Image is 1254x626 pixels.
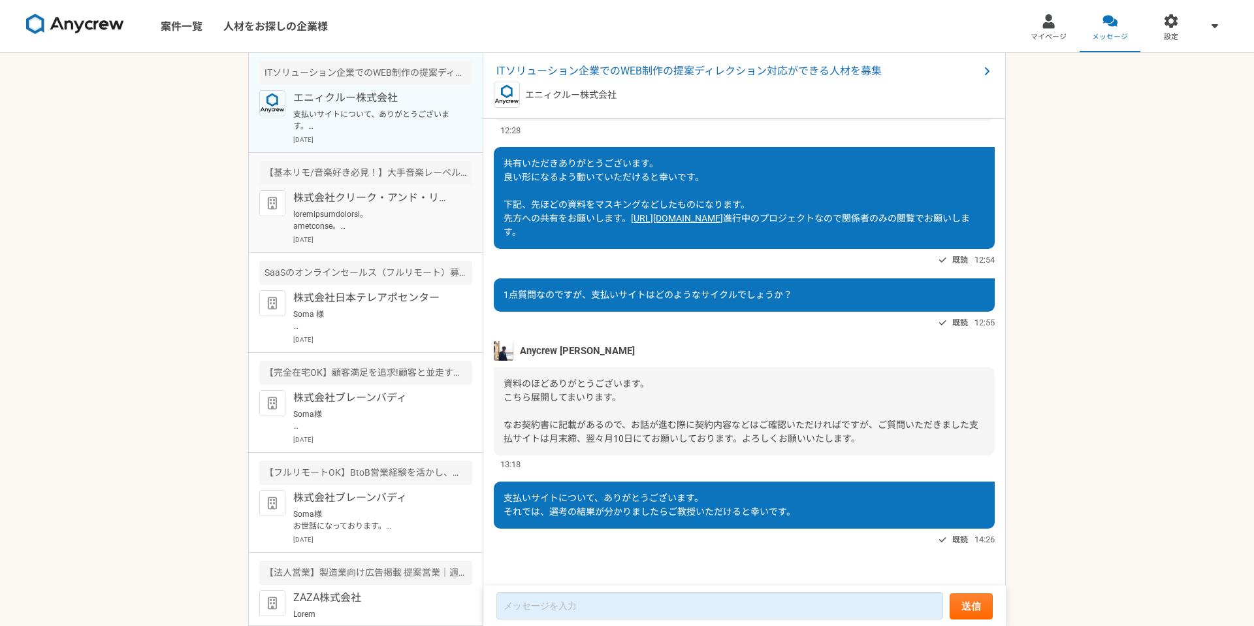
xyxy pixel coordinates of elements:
[259,261,472,285] div: SaaSのオンラインセールス（フルリモート）募集
[952,315,968,331] span: 既読
[974,254,995,266] span: 12:54
[293,390,455,406] p: 株式会社ブレーンバディ
[259,290,285,316] img: default_org_logo-42cde973f59100197ec2c8e796e4974ac8490bb5b08a0eb061ff975e4574aa76.png
[259,361,472,385] div: 【完全在宅OK】顧客満足を追求!顧客と並走するCS募集!
[293,535,472,544] p: [DATE]
[504,158,750,223] span: 共有いただきありがとうございます。 良い形になるよう動いていただけると幸いです。 下記、先ほどの資料をマスキングなどしたものになります。 先方への共有をお願いします。
[1164,32,1178,42] span: 設定
[504,493,796,517] span: 支払いサイトについて、ありがとうございます。 それでは、選考の結果が分かりましたらご教授いただけると幸いです。
[293,90,455,106] p: エニィクルー株式会社
[293,108,455,132] p: 支払いサイトについて、ありがとうございます。 それでは、選考の結果が分かりましたらご教授いただけると幸いです。
[494,341,513,361] img: tomoya_yamashita.jpeg
[293,135,472,144] p: [DATE]
[974,533,995,546] span: 14:26
[259,190,285,216] img: default_org_logo-42cde973f59100197ec2c8e796e4974ac8490bb5b08a0eb061ff975e4574aa76.png
[1031,32,1067,42] span: マイページ
[950,593,993,619] button: 送信
[259,161,472,185] div: 【基本リモ/音楽好き必見！】大手音楽レーベルの映像マスター進行管理オペレーター
[26,14,124,35] img: 8DqYSo04kwAAAAASUVORK5CYII=
[259,390,285,416] img: default_org_logo-42cde973f59100197ec2c8e796e4974ac8490bb5b08a0eb061ff975e4574aa76.png
[293,335,472,344] p: [DATE]
[293,208,455,232] p: loremipsumdolorsi。 ametconse。 ①adipi elits://doei.tempor.inc/utlabore/e/4dO_MAGNaAL1ENIMaDmIN60v1...
[293,435,472,444] p: [DATE]
[952,532,968,548] span: 既読
[974,316,995,329] span: 12:55
[293,308,455,332] p: Soma 様 お世話になっております。 ご対応いただきありがとうございます。 面談はtimerexよりお送りしておりますGoogle meetのURLからご入室ください。 当日はどうぞよろしくお...
[631,213,723,223] a: [URL][DOMAIN_NAME]
[504,213,970,237] span: 進行中のプロジェクトなので関係者のみの閲覧でお願いします。
[500,458,521,470] span: 13:18
[504,289,792,300] span: 1点質問なのですが、支払いサイトはどのようなサイクルでしょうか？
[293,508,455,532] p: Soma様 お世話になっております。 株式会社ブレーンバディの[PERSON_NAME]でございます。 本日面談を予定しておりましたが、入室が確認されませんでしたので、 キャンセルとさせていただ...
[1092,32,1128,42] span: メッセージ
[520,344,635,358] span: Anycrew [PERSON_NAME]
[500,124,521,137] span: 12:28
[293,290,455,306] p: 株式会社日本テレアポセンター
[494,82,520,108] img: logo_text_blue_01.png
[259,590,285,616] img: default_org_logo-42cde973f59100197ec2c8e796e4974ac8490bb5b08a0eb061ff975e4574aa76.png
[952,252,968,268] span: 既読
[259,561,472,585] div: 【法人営業】製造業向け広告掲載 提案営業｜週15h｜時給2500円~
[259,90,285,116] img: logo_text_blue_01.png
[525,88,617,102] p: エニィクルー株式会社
[259,461,472,485] div: 【フルリモートOK】BtoB営業経験を活かし、戦略的ISとして活躍!
[496,63,979,79] span: ITソリューション企業でのWEB制作の提案ディレクション対応ができる人材を募集
[259,490,285,516] img: default_org_logo-42cde973f59100197ec2c8e796e4974ac8490bb5b08a0eb061ff975e4574aa76.png
[259,61,472,85] div: ITソリューション企業でのWEB制作の提案ディレクション対応ができる人材を募集
[293,408,455,432] p: Soma様 お世話になっております。 株式会社ブレーンバディ採用担当です。 この度は、数ある企業の中から弊社に興味を持っていただき、誠にありがとうございます。 社内で慎重に選考した結果、誠に残念...
[504,378,978,444] span: 資料のほどありがとうございます。 こちら展開してまいります。 なお契約書に記載があるので、お話が進む際に契約内容などはご確認いただければですが、ご質問いただきました支払サイトは月末締、翌々月10...
[293,235,472,244] p: [DATE]
[293,490,455,506] p: 株式会社ブレーンバディ
[293,590,455,606] p: ZAZA株式会社
[293,190,455,206] p: 株式会社クリーク・アンド・リバー社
